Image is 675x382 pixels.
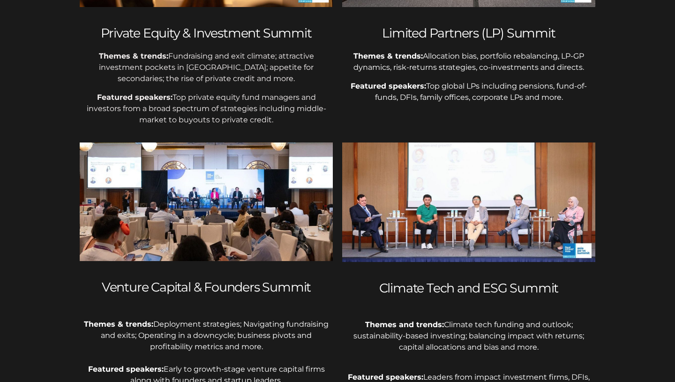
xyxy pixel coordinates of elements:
[342,281,595,296] h2: Climate Tech and ESG Summit
[99,52,168,60] strong: Themes & trends:
[353,52,586,72] span: Allocation bias, portfolio rebalancing, LP-GP dynamics, risk-returns strategies, co-investments a...
[365,320,444,329] b: Themes and trends:
[80,92,333,126] p: Top private equity fund managers and investors from a broad spectrum of strategies including midd...
[353,52,423,60] span: Themes & trends:
[80,51,333,84] p: Fundraising and exit climate; attractive investment pockets in [GEOGRAPHIC_DATA]; appetite for se...
[342,26,595,41] h2: Limited Partners (LP) Summit
[80,280,333,295] h2: Venture Capital & Founders Summit​
[97,93,172,102] strong: Featured speakers:
[375,82,587,102] span: Top global LPs including pensions, fund-of-funds, DFIs, family offices, corporate LPs and more.
[351,82,426,90] span: Featured speakers:
[342,319,595,353] p: Climate tech funding and outlook; sustainability-based investing; balancing impact with returns; ...
[88,365,164,374] b: Featured speakers:
[80,26,333,41] h2: Private Equity & Investment Summit
[84,320,153,329] b: Themes & trends:
[348,373,423,382] b: Featured speakers:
